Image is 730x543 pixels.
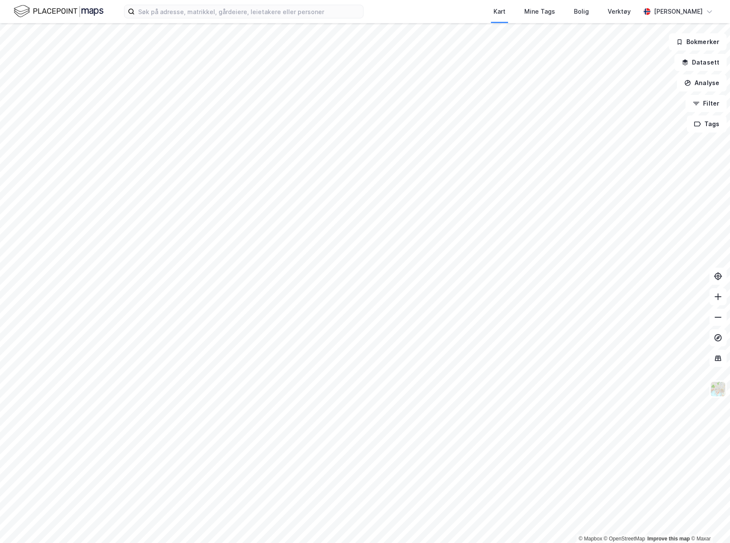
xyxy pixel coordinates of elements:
[677,74,727,91] button: Analyse
[654,6,703,17] div: [PERSON_NAME]
[579,536,602,542] a: Mapbox
[669,33,727,50] button: Bokmerker
[604,536,645,542] a: OpenStreetMap
[687,502,730,543] iframe: Chat Widget
[686,95,727,112] button: Filter
[524,6,555,17] div: Mine Tags
[14,4,103,19] img: logo.f888ab2527a4732fd821a326f86c7f29.svg
[687,115,727,133] button: Tags
[647,536,690,542] a: Improve this map
[494,6,505,17] div: Kart
[574,6,589,17] div: Bolig
[135,5,363,18] input: Søk på adresse, matrikkel, gårdeiere, leietakere eller personer
[608,6,631,17] div: Verktøy
[674,54,727,71] button: Datasett
[710,381,726,397] img: Z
